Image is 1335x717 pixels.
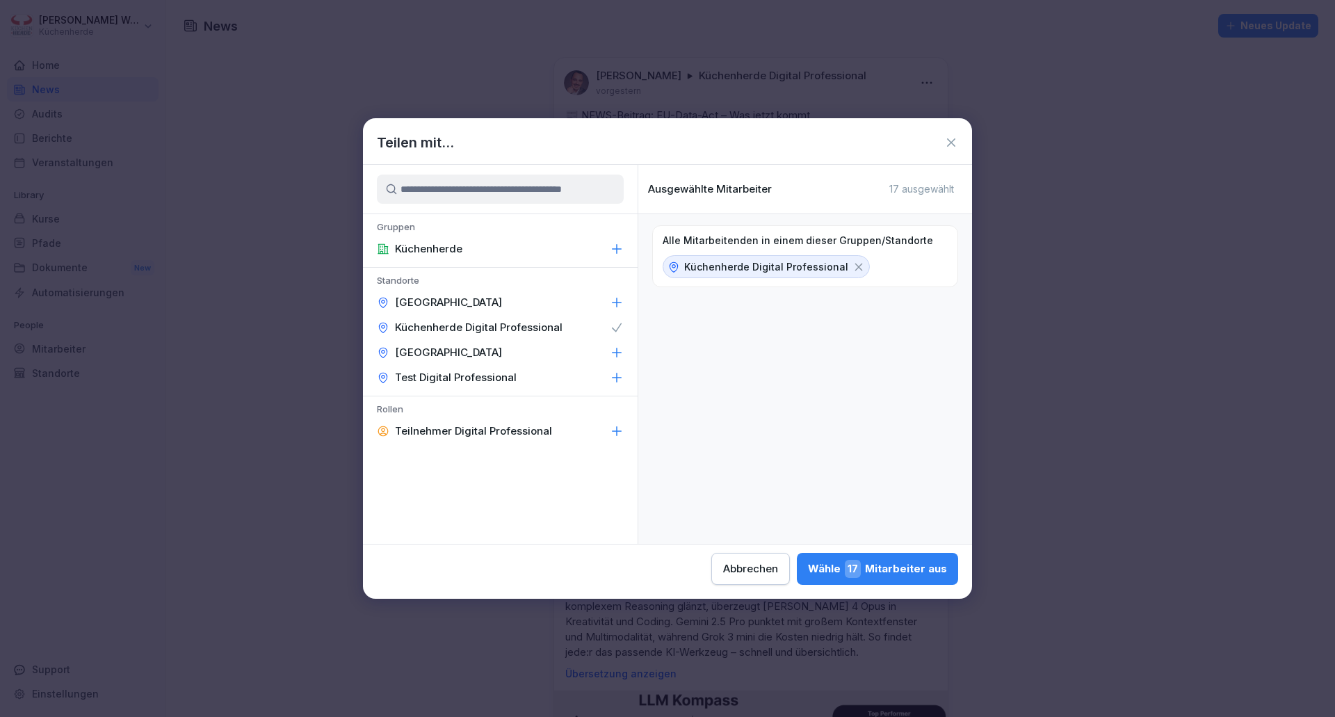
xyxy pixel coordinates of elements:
[648,183,772,195] p: Ausgewählte Mitarbeiter
[395,346,502,360] p: [GEOGRAPHIC_DATA]
[395,371,517,385] p: Test Digital Professional
[663,234,933,247] p: Alle Mitarbeitenden in einem dieser Gruppen/Standorte
[889,183,954,195] p: 17 ausgewählt
[711,553,790,585] button: Abbrechen
[395,242,462,256] p: Küchenherde
[797,553,958,585] button: Wähle17Mitarbeiter aus
[684,259,848,274] p: Küchenherde Digital Professional
[395,424,552,438] p: Teilnehmer Digital Professional
[363,221,638,236] p: Gruppen
[363,403,638,419] p: Rollen
[395,321,563,335] p: Küchenherde Digital Professional
[723,561,778,577] div: Abbrechen
[395,296,502,309] p: [GEOGRAPHIC_DATA]
[377,132,454,153] h1: Teilen mit...
[808,560,947,578] div: Wähle Mitarbeiter aus
[845,560,861,578] span: 17
[363,275,638,290] p: Standorte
